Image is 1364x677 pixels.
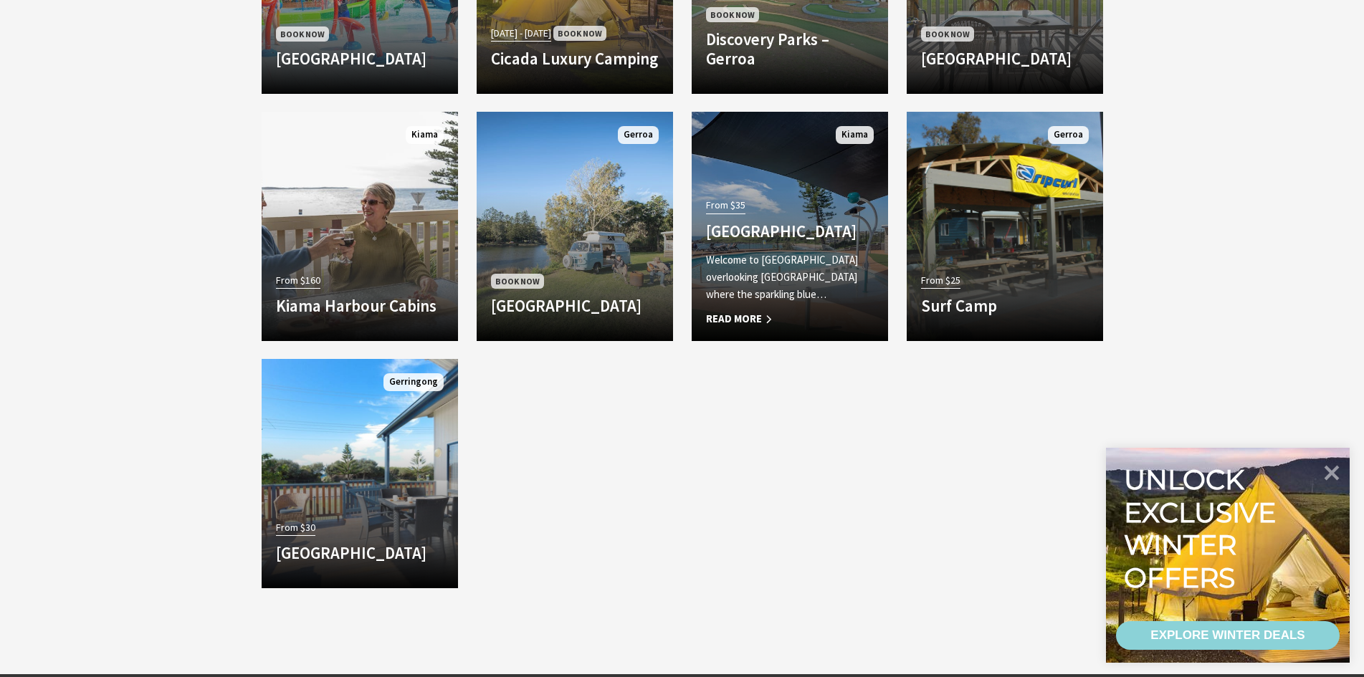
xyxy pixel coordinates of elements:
[692,112,888,341] a: From $35 [GEOGRAPHIC_DATA] Welcome to [GEOGRAPHIC_DATA] overlooking [GEOGRAPHIC_DATA] where the s...
[276,519,315,536] span: From $30
[383,373,444,391] span: Gerringong
[706,197,745,213] span: From $35
[276,543,444,563] h4: [GEOGRAPHIC_DATA]
[706,29,874,69] h4: Discovery Parks – Gerroa
[262,359,458,588] a: From $30 [GEOGRAPHIC_DATA] Gerringong
[706,251,874,303] p: Welcome to [GEOGRAPHIC_DATA] overlooking [GEOGRAPHIC_DATA] where the sparkling blue…
[262,112,458,341] a: From $160 Kiama Harbour Cabins Kiama
[1150,621,1305,650] div: EXPLORE WINTER DEALS
[921,296,1089,316] h4: Surf Camp
[491,25,551,42] span: [DATE] - [DATE]
[491,49,659,69] h4: Cicada Luxury Camping
[921,272,960,289] span: From $25
[491,274,544,289] span: Book Now
[836,126,874,144] span: Kiama
[553,26,606,41] span: Book Now
[477,112,673,341] a: Book Now [GEOGRAPHIC_DATA] Gerroa’s only beachside holiday park and nestled in a landscape betwee...
[491,296,659,316] h4: [GEOGRAPHIC_DATA]
[276,296,444,316] h4: Kiama Harbour Cabins
[1048,126,1089,144] span: Gerroa
[706,310,874,327] span: Read More
[1116,621,1340,650] a: EXPLORE WINTER DEALS
[276,49,444,69] h4: [GEOGRAPHIC_DATA]
[921,49,1089,69] h4: [GEOGRAPHIC_DATA]
[406,126,444,144] span: Kiama
[706,7,759,22] span: Book Now
[907,112,1103,341] a: Another Image Used From $25 Surf Camp Gerroa
[618,126,659,144] span: Gerroa
[491,326,659,378] p: Gerroa’s only beachside holiday park and nestled in a landscape between the northern end…
[706,221,874,241] h4: [GEOGRAPHIC_DATA]
[921,27,974,42] span: Book Now
[276,27,329,42] span: Book Now
[276,272,320,289] span: From $160
[1124,464,1282,594] div: Unlock exclusive winter offers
